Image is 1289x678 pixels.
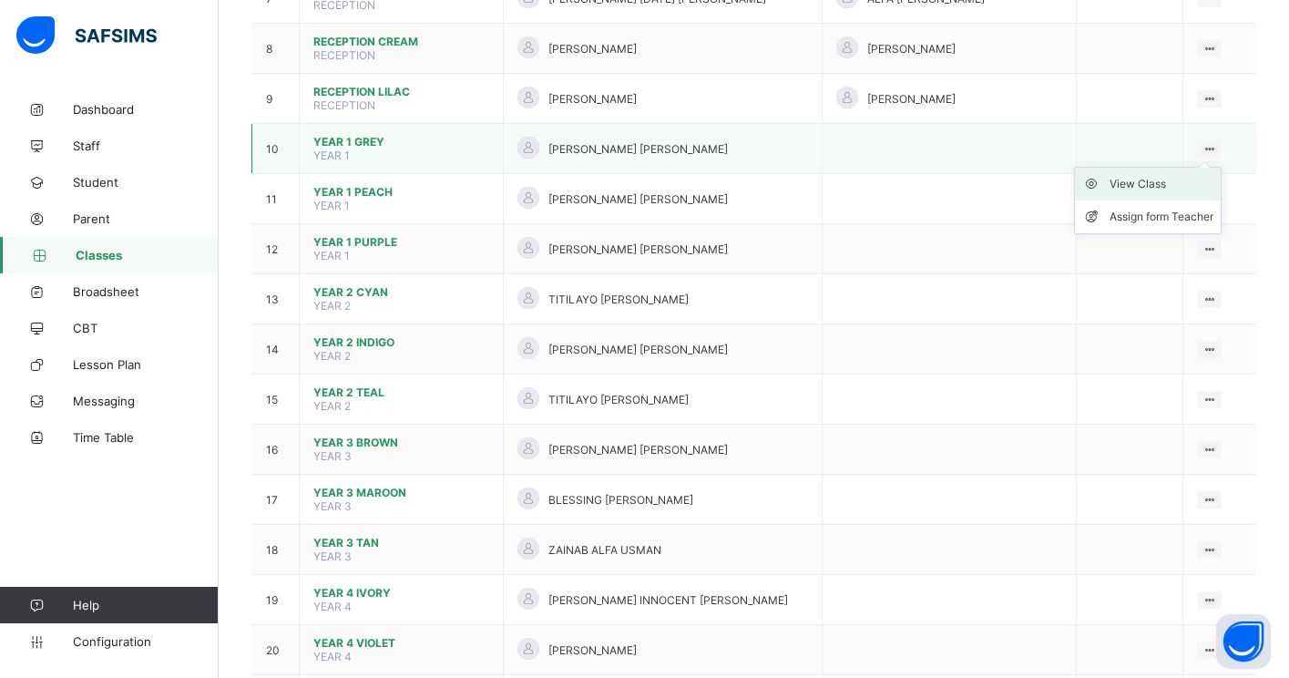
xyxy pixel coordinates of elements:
td: 12 [252,224,300,274]
td: 16 [252,425,300,475]
span: TITILAYO [PERSON_NAME] [548,293,689,306]
span: YEAR 3 MAROON [313,486,489,499]
button: Open asap [1216,614,1271,669]
span: Classes [76,248,219,262]
span: Help [73,598,218,612]
span: Student [73,175,219,190]
span: BLESSING [PERSON_NAME] [548,493,693,507]
span: [PERSON_NAME] [867,42,956,56]
div: Assign form Teacher [1110,208,1213,226]
span: [PERSON_NAME] INNOCENT [PERSON_NAME] [548,593,788,607]
td: 20 [252,625,300,675]
span: YEAR 1 GREY [313,135,489,149]
td: 19 [252,575,300,625]
td: 17 [252,475,300,525]
span: Dashboard [73,102,219,117]
span: [PERSON_NAME] [PERSON_NAME] [548,242,728,256]
span: Configuration [73,634,218,649]
span: [PERSON_NAME] [548,643,637,657]
span: YEAR 1 [313,199,350,212]
div: View Class [1110,175,1213,193]
td: 10 [252,124,300,174]
span: CBT [73,321,219,335]
span: YEAR 3 [313,550,352,563]
span: RECEPTION CREAM [313,35,489,48]
td: 13 [252,274,300,324]
span: YEAR 2 [313,299,351,313]
span: Time Table [73,430,219,445]
td: 8 [252,24,300,74]
span: [PERSON_NAME] [548,42,637,56]
span: YEAR 3 [313,499,352,513]
span: RECEPTION [313,48,375,62]
span: YEAR 4 [313,600,352,613]
span: [PERSON_NAME] [PERSON_NAME] [548,343,728,356]
span: Lesson Plan [73,357,219,372]
span: RECEPTION LILAC [313,85,489,98]
span: YEAR 1 PURPLE [313,235,489,249]
span: ZAINAB ALFA USMAN [548,543,661,557]
span: YEAR 2 CYAN [313,285,489,299]
span: YEAR 2 TEAL [313,385,489,399]
td: 18 [252,525,300,575]
span: YEAR 3 [313,449,352,463]
span: YEAR 1 [313,149,350,162]
td: 14 [252,324,300,375]
span: TITILAYO [PERSON_NAME] [548,393,689,406]
span: [PERSON_NAME] [867,92,956,106]
span: [PERSON_NAME] [PERSON_NAME] [548,443,728,457]
span: YEAR 3 TAN [313,536,489,550]
td: 11 [252,174,300,224]
span: YEAR 1 PEACH [313,185,489,199]
span: Parent [73,211,219,226]
span: [PERSON_NAME] [548,92,637,106]
span: [PERSON_NAME] [PERSON_NAME] [548,142,728,156]
span: Messaging [73,394,219,408]
td: 15 [252,375,300,425]
span: YEAR 2 INDIGO [313,335,489,349]
span: YEAR 4 VIOLET [313,636,489,650]
span: YEAR 4 IVORY [313,586,489,600]
span: Broadsheet [73,284,219,299]
span: Staff [73,139,219,153]
span: [PERSON_NAME] [PERSON_NAME] [548,192,728,206]
span: YEAR 2 [313,349,351,363]
span: YEAR 1 [313,249,350,262]
span: YEAR 4 [313,650,352,663]
span: YEAR 2 [313,399,351,413]
span: YEAR 3 BROWN [313,436,489,449]
img: safsims [16,16,157,55]
span: RECEPTION [313,98,375,112]
td: 9 [252,74,300,124]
